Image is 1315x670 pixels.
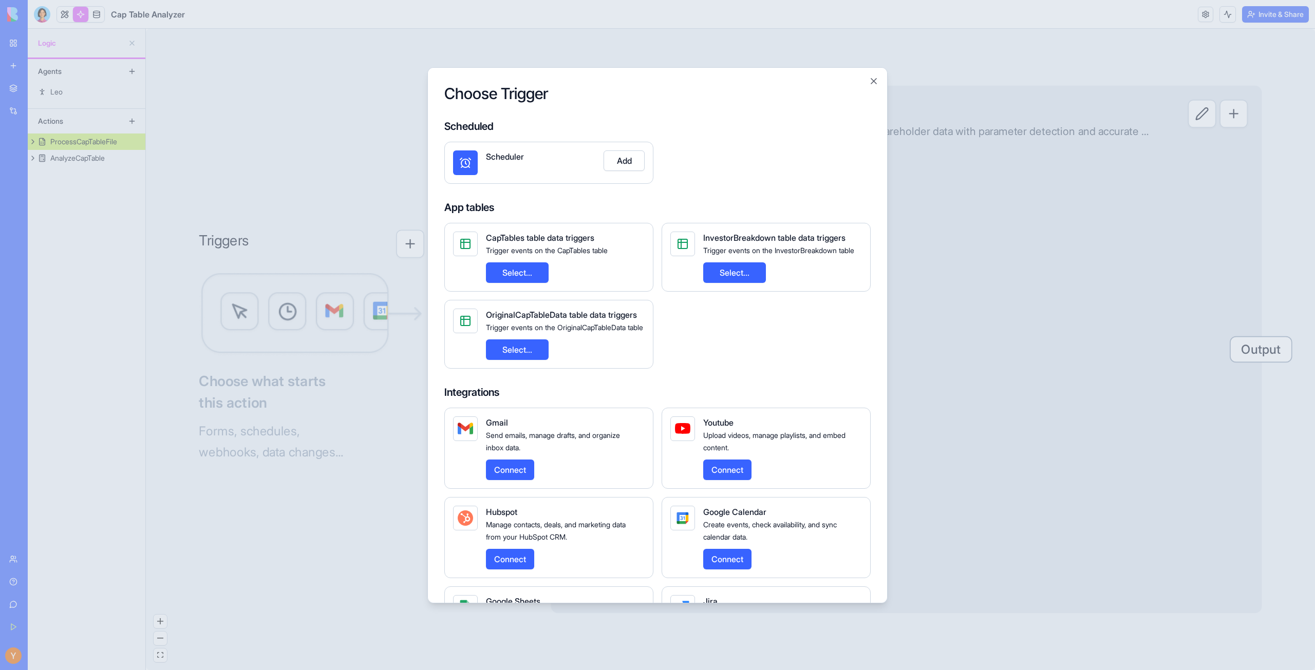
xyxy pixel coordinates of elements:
[486,262,549,283] button: Select...
[444,119,871,133] h4: Scheduled
[486,310,637,320] span: OriginalCapTableData table data triggers
[486,339,549,360] button: Select...
[486,596,540,606] span: Google Sheets
[604,150,645,171] button: Add
[486,460,534,480] button: Connect
[703,507,766,517] span: Google Calendar
[486,520,626,541] span: Manage contacts, deals, and marketing data from your HubSpot CRM.
[486,151,524,162] span: Scheduler
[703,262,766,283] button: Select...
[486,549,534,569] button: Connect
[486,233,594,243] span: CapTables table data triggers
[703,596,718,606] span: Jira
[444,200,871,215] h4: App tables
[486,431,620,452] span: Send emails, manage drafts, and organize inbox data.
[486,246,608,255] span: Trigger events on the CapTables table
[703,246,854,255] span: Trigger events on the InvestorBreakdown table
[703,460,752,480] button: Connect
[703,233,846,243] span: InvestorBreakdown table data triggers
[444,385,871,399] h4: Integrations
[444,84,871,103] h2: Choose Trigger
[703,417,734,428] span: Youtube
[486,417,508,428] span: Gmail
[703,520,837,541] span: Create events, check availability, and sync calendar data.
[486,507,517,517] span: Hubspot
[486,323,643,332] span: Trigger events on the OriginalCapTableData table
[703,431,846,452] span: Upload videos, manage playlists, and embed content.
[703,549,752,569] button: Connect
